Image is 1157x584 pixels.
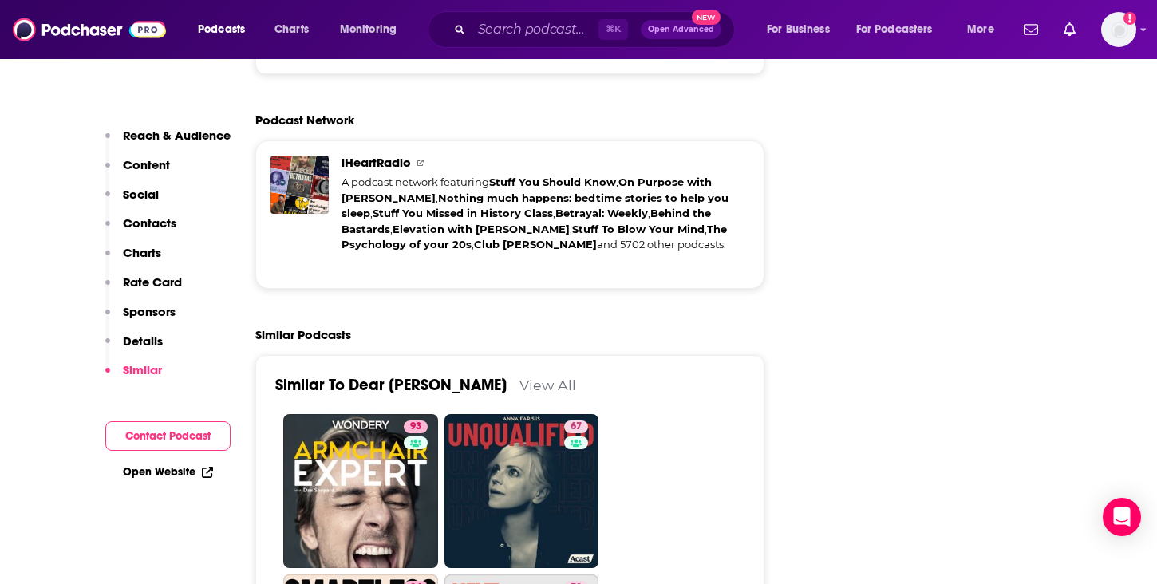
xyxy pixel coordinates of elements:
p: Sponsors [123,304,176,319]
button: Sponsors [105,304,176,333]
button: Content [105,157,170,187]
span: Logged in as AutumnKatie [1101,12,1136,47]
svg: Add a profile image [1123,12,1136,25]
a: Elevation with [PERSON_NAME] [393,223,570,235]
span: For Podcasters [856,18,933,41]
p: Similar [123,362,162,377]
img: The Psychology of your 20s [306,198,332,224]
span: , [570,223,572,235]
a: 93 [404,420,428,433]
span: New [692,10,721,25]
img: Betrayal: Weekly [286,172,313,198]
button: Contact Podcast [105,421,231,451]
a: iHeartRadio [342,156,424,170]
a: Behind the Bastards [342,207,711,235]
a: Stuff You Missed in History Class [373,207,553,219]
span: , [472,238,474,251]
img: Elevation with Steven Furtick [259,191,286,217]
img: Stuff You Missed in History Class [263,168,290,194]
button: open menu [956,17,1014,42]
a: 67 [444,414,599,569]
span: , [390,223,393,235]
span: , [705,223,707,235]
button: Charts [105,245,161,274]
img: Nothing much happens: bedtime stories to help you sleep [313,152,339,178]
a: 67 [564,420,588,433]
a: Betrayal: Weekly [555,207,648,219]
span: Charts [274,18,309,41]
input: Search podcasts, credits, & more... [472,17,598,42]
img: Podchaser - Follow, Share and Rate Podcasts [13,14,166,45]
h2: Podcast Network [255,112,354,128]
span: , [436,191,438,204]
button: Show profile menu [1101,12,1136,47]
div: A podcast network featuring and 5702 other podcasts. [342,175,749,253]
a: View All [519,377,576,393]
button: Rate Card [105,274,182,304]
a: Club [PERSON_NAME] [474,238,597,251]
button: open menu [329,17,417,42]
img: User Profile [1101,12,1136,47]
span: 93 [410,419,421,435]
span: More [967,18,994,41]
a: Show notifications dropdown [1057,16,1082,43]
span: Podcasts [198,18,245,41]
p: Reach & Audience [123,128,231,143]
span: iHeartRadio [342,155,424,170]
button: open menu [846,17,956,42]
p: Contacts [123,215,176,231]
a: Show notifications dropdown [1017,16,1044,43]
button: Reach & Audience [105,128,231,157]
span: 67 [571,419,582,435]
span: Monitoring [340,18,397,41]
img: On Purpose with Jay Shetty [290,148,316,175]
p: Social [123,187,159,202]
a: Similar To Dear [PERSON_NAME] [275,375,507,395]
button: Similar [105,362,162,392]
span: , [648,207,650,219]
a: 93 [283,414,438,569]
p: Details [123,333,163,349]
a: iHeartRadio [270,156,329,214]
div: Search podcasts, credits, & more... [443,11,750,48]
button: Contacts [105,215,176,245]
a: Charts [264,17,318,42]
span: , [616,176,618,188]
a: Open Website [123,465,213,479]
button: open menu [756,17,850,42]
p: Content [123,157,170,172]
p: Charts [123,245,161,260]
button: Social [105,187,159,216]
p: Rate Card [123,274,182,290]
h2: Similar Podcasts [255,327,351,342]
span: For Business [767,18,830,41]
img: Stuff You Should Know [267,144,294,171]
img: Behind the Bastards [310,175,336,201]
span: , [553,207,555,219]
img: Stuff To Blow Your Mind [282,194,309,220]
button: Details [105,333,163,363]
span: , [370,207,373,219]
button: Open AdvancedNew [641,20,721,39]
a: Stuff You Should Know [489,176,616,188]
div: Open Intercom Messenger [1103,498,1141,536]
a: Nothing much happens: bedtime stories to help you sleep [342,191,729,220]
span: Open Advanced [648,26,714,34]
a: Stuff To Blow Your Mind [572,223,705,235]
button: open menu [187,17,266,42]
a: On Purpose with [PERSON_NAME] [342,176,712,204]
span: ⌘ K [598,19,628,40]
